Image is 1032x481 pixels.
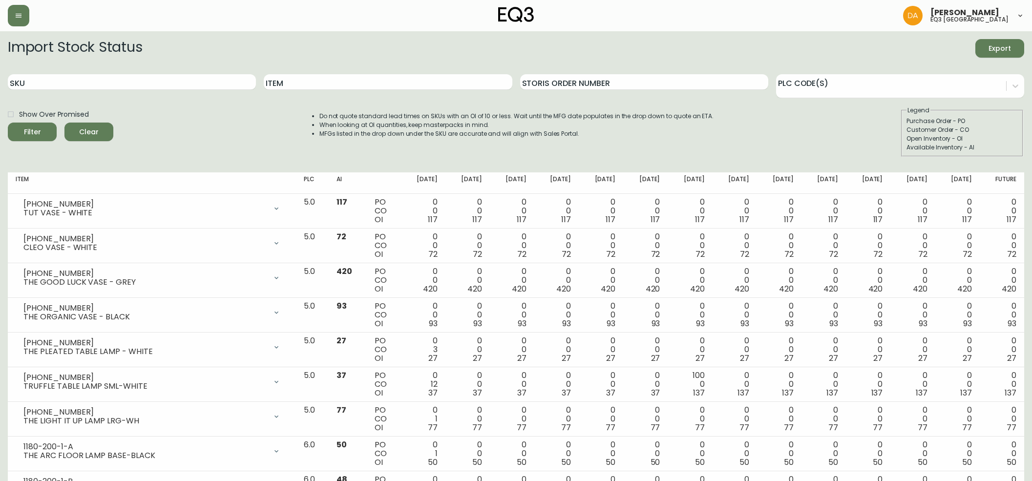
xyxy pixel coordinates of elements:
span: 37 [473,387,482,398]
div: TUT VASE - WHITE [23,209,267,217]
th: Item [8,172,296,194]
td: 5.0 [296,402,329,437]
div: 0 0 [453,336,482,363]
div: 0 0 [587,302,615,328]
div: 0 0 [542,267,571,293]
span: 72 [873,249,883,260]
span: 420 [868,283,883,294]
span: 77 [962,422,972,433]
span: 93 [518,318,527,329]
th: Future [980,172,1024,194]
div: PO CO [375,267,393,293]
div: PO CO [375,336,393,363]
div: 0 0 [809,267,838,293]
span: 420 [556,283,571,294]
span: OI [375,422,383,433]
div: 0 0 [631,406,660,432]
th: AI [329,172,367,194]
div: 0 12 [408,371,437,397]
span: 77 [337,404,346,416]
span: 72 [337,231,346,242]
span: 137 [737,387,749,398]
div: 0 0 [854,371,883,397]
div: 0 3 [408,336,437,363]
span: 77 [517,422,527,433]
span: Show Over Promised [19,109,89,120]
div: 0 0 [453,267,482,293]
div: 0 0 [988,198,1016,224]
span: 27 [918,353,927,364]
div: 0 0 [854,198,883,224]
span: 27 [873,353,883,364]
div: 0 0 [988,371,1016,397]
span: 117 [784,214,794,225]
span: 93 [607,318,615,329]
div: PO CO [375,371,393,397]
div: 1180-200-1-A [23,442,267,451]
span: 93 [874,318,883,329]
div: THE ORGANIC VASE - BLACK [23,313,267,321]
div: 0 0 [809,440,838,467]
span: 77 [873,422,883,433]
span: OI [375,387,383,398]
span: 117 [739,214,749,225]
span: 27 [963,353,972,364]
div: [PHONE_NUMBER] [23,373,267,382]
th: [DATE] [579,172,623,194]
div: 0 0 [720,198,749,224]
button: Export [975,39,1024,58]
div: 0 0 [720,267,749,293]
div: Purchase Order - PO [906,117,1018,125]
div: 0 0 [765,406,794,432]
span: 27 [1007,353,1016,364]
div: 0 0 [720,371,749,397]
span: 37 [651,387,660,398]
div: 0 0 [453,232,482,259]
span: 72 [829,249,838,260]
span: 93 [1008,318,1016,329]
div: 0 1 [408,440,437,467]
span: 50 [337,439,347,450]
div: 0 0 [854,440,883,467]
div: 0 0 [988,406,1016,432]
span: 27 [562,353,571,364]
th: [DATE] [801,172,846,194]
div: 0 0 [720,232,749,259]
div: Customer Order - CO [906,125,1018,134]
th: [DATE] [445,172,490,194]
span: 420 [779,283,794,294]
span: 117 [828,214,838,225]
div: 0 0 [587,232,615,259]
span: 72 [918,249,927,260]
span: 420 [913,283,927,294]
div: TRUFFLE TABLE LAMP SML-WHITE [23,382,267,391]
div: 0 0 [809,198,838,224]
div: 0 0 [408,302,437,328]
div: PO CO [375,440,393,467]
th: [DATE] [534,172,579,194]
th: [DATE] [757,172,801,194]
span: 72 [606,249,615,260]
span: 93 [785,318,794,329]
span: 420 [467,283,482,294]
span: 27 [428,353,438,364]
div: PO CO [375,302,393,328]
span: OI [375,214,383,225]
th: [DATE] [846,172,890,194]
div: CLEO VASE - WHITE [23,243,267,252]
div: 0 0 [988,336,1016,363]
div: 0 0 [765,302,794,328]
div: 0 0 [408,198,437,224]
div: 0 0 [988,232,1016,259]
span: 27 [829,353,838,364]
li: When looking at OI quantities, keep masterpacks in mind. [319,121,714,129]
div: [PHONE_NUMBER]TRUFFLE TABLE LAMP SML-WHITE [16,371,288,393]
li: Do not quote standard lead times on SKUs with an OI of 10 or less. Wait until the MFG date popula... [319,112,714,121]
span: 27 [784,353,794,364]
span: 420 [735,283,749,294]
span: 77 [784,422,794,433]
div: 0 0 [675,267,704,293]
div: 0 1 [408,406,437,432]
span: 420 [1002,283,1016,294]
span: 93 [429,318,438,329]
